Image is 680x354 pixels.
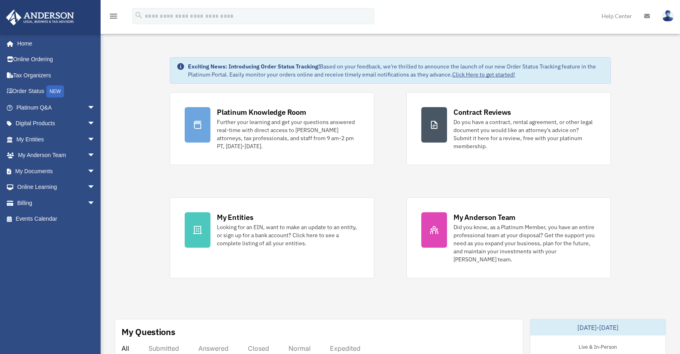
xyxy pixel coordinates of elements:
span: arrow_drop_down [87,163,103,180]
a: Contract Reviews Do you have a contract, rental agreement, or other legal document you would like... [406,92,611,165]
a: My Entities Looking for an EIN, want to make an update to an entity, or sign up for a bank accoun... [170,197,374,278]
span: arrow_drop_down [87,131,103,148]
a: Order StatusNEW [6,83,107,100]
a: Digital Productsarrow_drop_down [6,116,107,132]
div: Contract Reviews [453,107,511,117]
img: Anderson Advisors Platinum Portal [4,10,76,25]
a: My Entitiesarrow_drop_down [6,131,107,147]
a: Home [6,35,103,52]
div: My Anderson Team [453,212,515,222]
span: arrow_drop_down [87,147,103,164]
div: My Entities [217,212,253,222]
a: Platinum Knowledge Room Further your learning and get your questions answered real-time with dire... [170,92,374,165]
div: Did you know, as a Platinum Member, you have an entire professional team at your disposal? Get th... [453,223,596,263]
a: Online Ordering [6,52,107,68]
div: Looking for an EIN, want to make an update to an entity, or sign up for a bank account? Click her... [217,223,359,247]
div: Closed [248,344,269,352]
div: My Questions [122,326,175,338]
a: My Anderson Teamarrow_drop_down [6,147,107,164]
div: Further your learning and get your questions answered real-time with direct access to [PERSON_NAM... [217,118,359,150]
div: NEW [46,85,64,97]
a: My Documentsarrow_drop_down [6,163,107,179]
div: Expedited [330,344,361,352]
div: Based on your feedback, we're thrilled to announce the launch of our new Order Status Tracking fe... [188,62,604,79]
div: Do you have a contract, rental agreement, or other legal document you would like an attorney's ad... [453,118,596,150]
div: Normal [288,344,311,352]
a: Billingarrow_drop_down [6,195,107,211]
i: search [134,11,143,20]
div: Submitted [148,344,179,352]
span: arrow_drop_down [87,99,103,116]
span: arrow_drop_down [87,116,103,132]
img: User Pic [662,10,674,22]
div: [DATE]-[DATE] [530,319,666,335]
a: Tax Organizers [6,67,107,83]
div: All [122,344,129,352]
i: menu [109,11,118,21]
a: Online Learningarrow_drop_down [6,179,107,195]
span: arrow_drop_down [87,195,103,211]
a: Events Calendar [6,211,107,227]
a: My Anderson Team Did you know, as a Platinum Member, you have an entire professional team at your... [406,197,611,278]
strong: Exciting News: Introducing Order Status Tracking! [188,63,320,70]
a: Platinum Q&Aarrow_drop_down [6,99,107,116]
div: Platinum Knowledge Room [217,107,306,117]
div: Live & In-Person [572,342,623,350]
span: arrow_drop_down [87,179,103,196]
a: menu [109,14,118,21]
a: Click Here to get started! [452,71,515,78]
div: Answered [198,344,229,352]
